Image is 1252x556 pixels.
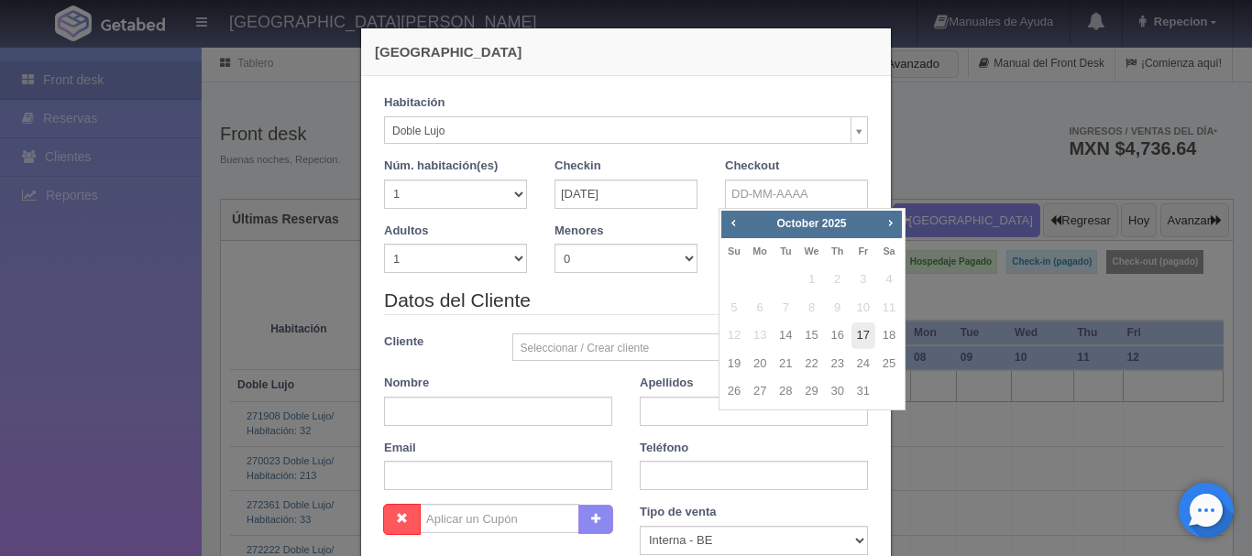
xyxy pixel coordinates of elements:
span: Friday [858,245,868,256]
span: Next [883,215,897,230]
input: DD-MM-AAAA [555,180,697,209]
a: 25 [877,351,901,377]
a: 18 [877,322,901,349]
a: Prev [723,213,743,233]
a: 31 [851,378,875,405]
span: Sunday [728,245,741,256]
span: Monday [752,245,767,256]
span: Doble Lujo [392,117,843,145]
span: 1 [799,267,823,293]
a: Seleccionar / Crear cliente [512,333,869,361]
span: 8 [799,295,823,322]
span: 2025 [822,217,847,230]
span: Thursday [831,245,843,256]
a: 14 [774,322,797,349]
a: 19 [722,351,746,377]
label: Checkin [555,158,601,175]
label: Teléfono [640,440,688,457]
label: Cliente [370,333,499,351]
a: 27 [748,378,772,405]
span: 3 [851,267,875,293]
label: Habitación [384,94,445,112]
span: 6 [748,295,772,322]
a: 24 [851,351,875,377]
label: Checkout [725,158,779,175]
span: 7 [774,295,797,322]
span: 13 [748,322,772,349]
label: Menores [555,223,603,240]
input: DD-MM-AAAA [725,180,868,209]
span: Seleccionar / Crear cliente [521,334,844,362]
span: Tuesday [780,245,791,256]
a: 21 [774,351,797,377]
span: 10 [851,295,875,322]
span: Prev [726,215,741,230]
a: 22 [799,351,823,377]
span: October [776,217,818,230]
span: Wednesday [804,245,818,256]
span: Saturday [883,245,895,256]
input: Aplicar un Cupón [420,504,579,533]
a: 16 [826,322,850,349]
legend: Datos del Cliente [384,287,868,315]
label: Nombre [384,375,429,392]
a: 17 [851,322,875,349]
span: 4 [877,267,901,293]
h4: [GEOGRAPHIC_DATA] [375,42,877,61]
a: 28 [774,378,797,405]
a: Doble Lujo [384,116,868,144]
a: 23 [826,351,850,377]
span: 12 [722,322,746,349]
a: 26 [722,378,746,405]
label: Tipo de venta [640,504,717,521]
a: 29 [799,378,823,405]
label: Apellidos [640,375,694,392]
span: 11 [877,295,901,322]
a: Next [881,213,901,233]
span: 2 [826,267,850,293]
a: 15 [799,322,823,349]
span: 5 [722,295,746,322]
span: 9 [826,295,850,322]
label: Adultos [384,223,428,240]
label: Email [384,440,416,457]
a: 20 [748,351,772,377]
label: Núm. habitación(es) [384,158,498,175]
a: 30 [826,378,850,405]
